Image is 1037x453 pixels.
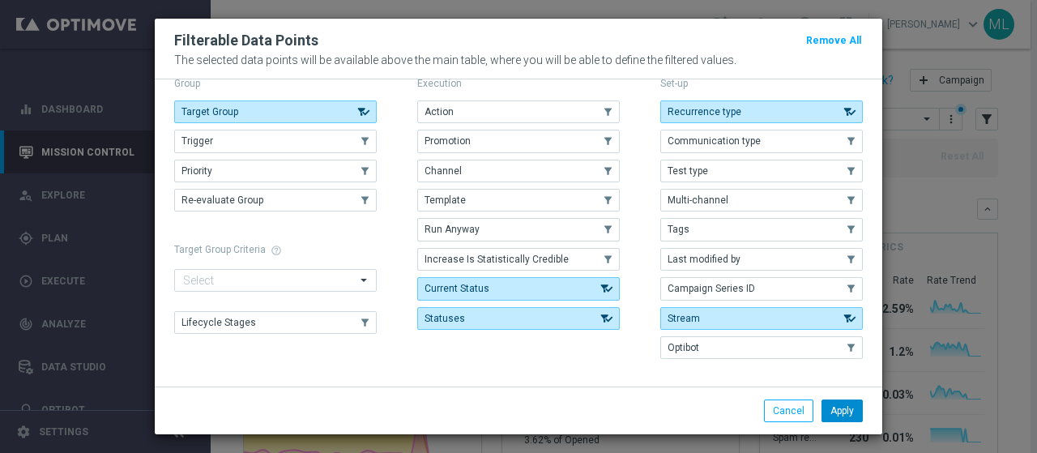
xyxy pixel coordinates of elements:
[174,160,377,182] button: Priority
[174,244,377,255] h1: Target Group Criteria
[668,283,755,294] span: Campaign Series ID
[174,53,863,66] p: The selected data points will be available above the main table, where you will be able to define...
[425,194,466,206] span: Template
[417,218,620,241] button: Run Anyway
[660,336,863,359] button: Optibot
[174,100,377,123] button: Target Group
[174,311,377,334] button: Lifecycle Stages
[764,400,813,422] button: Cancel
[660,248,863,271] button: Last modified by
[668,106,741,118] span: Recurrence type
[425,224,480,235] span: Run Anyway
[668,313,700,324] span: Stream
[668,135,761,147] span: Communication type
[181,165,212,177] span: Priority
[417,277,620,300] button: Current Status
[181,106,238,118] span: Target Group
[668,342,699,353] span: Optibot
[660,130,863,152] button: Communication type
[174,130,377,152] button: Trigger
[425,283,489,294] span: Current Status
[660,277,863,300] button: Campaign Series ID
[668,224,689,235] span: Tags
[660,77,863,90] p: Set-up
[668,165,708,177] span: Test type
[660,307,863,330] button: Stream
[417,130,620,152] button: Promotion
[181,194,263,206] span: Re-evaluate Group
[660,218,863,241] button: Tags
[181,317,256,328] span: Lifecycle Stages
[660,189,863,212] button: Multi-channel
[417,189,620,212] button: Template
[417,248,620,271] button: Increase Is Statistically Credible
[174,189,377,212] button: Re-evaluate Group
[181,135,213,147] span: Trigger
[804,32,863,49] button: Remove All
[425,135,471,147] span: Promotion
[174,77,377,90] p: Group
[660,100,863,123] button: Recurrence type
[668,254,740,265] span: Last modified by
[271,245,282,256] span: help_outline
[174,31,318,50] h2: Filterable Data Points
[660,160,863,182] button: Test type
[425,313,465,324] span: Statuses
[417,160,620,182] button: Channel
[417,77,620,90] p: Execution
[425,106,454,118] span: Action
[821,400,863,422] button: Apply
[417,307,620,330] button: Statuses
[425,254,569,265] span: Increase Is Statistically Credible
[417,100,620,123] button: Action
[668,194,728,206] span: Multi-channel
[425,165,462,177] span: Channel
